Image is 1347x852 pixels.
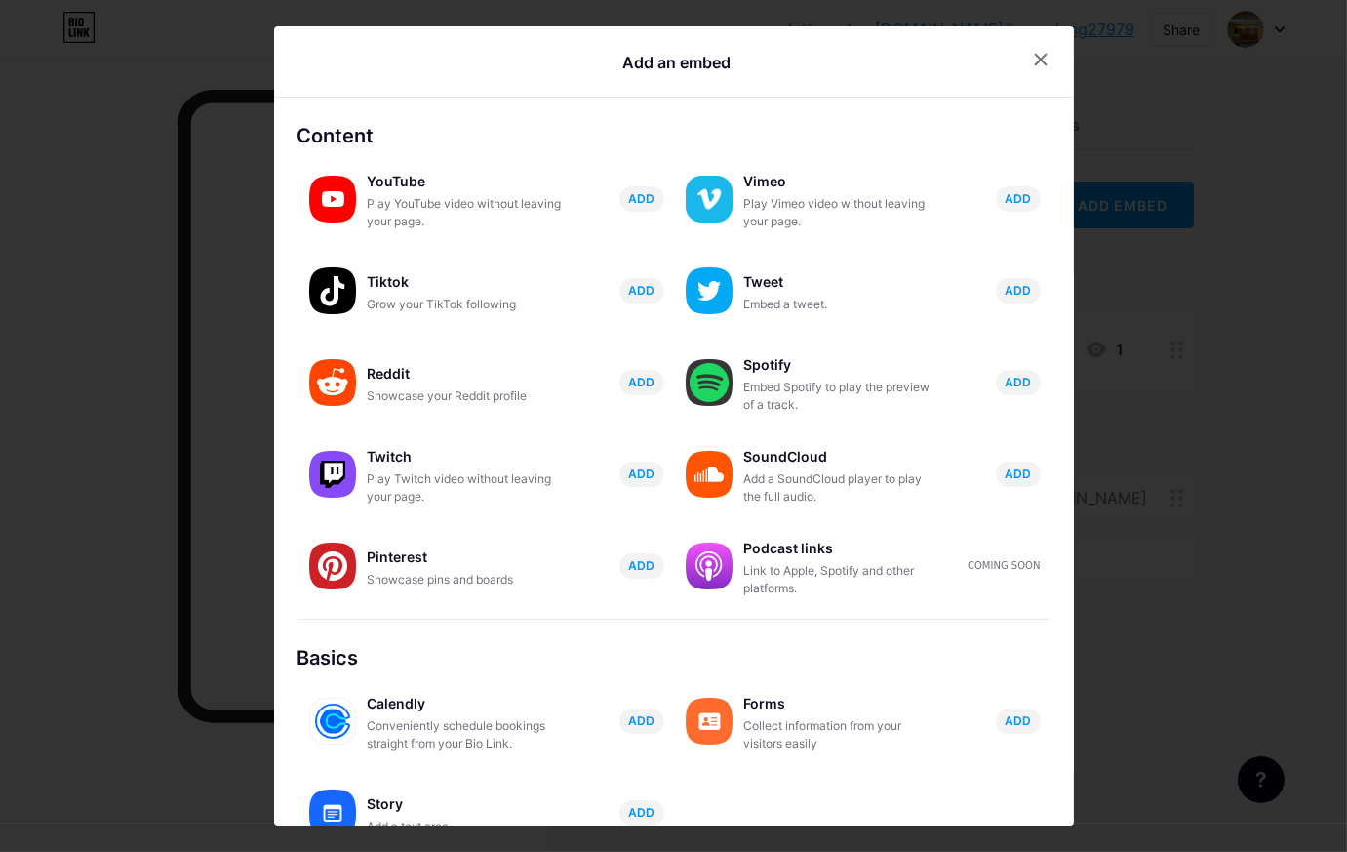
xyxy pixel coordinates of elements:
button: ADD [619,800,664,826]
div: Calendly [368,690,563,717]
button: ADD [619,186,664,212]
button: ADD [996,186,1041,212]
button: ADD [996,709,1041,734]
button: ADD [619,462,664,487]
img: forms [686,698,733,745]
div: YouTube [368,168,563,195]
button: ADD [619,278,664,304]
div: Grow your TikTok following [368,296,563,313]
div: Embed a tweet. [744,296,939,313]
div: Story [368,791,563,818]
div: Add a SoundCloud player to play the full audio. [744,470,939,506]
img: story [309,790,356,836]
div: Pinterest [368,544,563,571]
div: Forms [744,690,939,717]
img: tiktok [309,267,356,314]
span: ADD [1005,190,1031,207]
div: Basics [297,643,1050,672]
div: Showcase your Reddit profile [368,387,563,405]
img: calendly [309,698,356,745]
div: Add a text area [368,818,563,835]
div: Spotify [744,351,939,379]
div: Embed Spotify to play the preview of a track. [744,379,939,414]
div: Add an embed [622,51,731,74]
span: ADD [628,712,654,729]
span: ADD [1005,282,1031,299]
img: podcastlinks [686,543,733,589]
img: twitter [686,267,733,314]
button: ADD [619,709,664,734]
span: ADD [628,804,654,821]
div: SoundCloud [744,443,939,470]
img: twitch [309,451,356,498]
div: Vimeo [744,168,939,195]
div: Tiktok [368,268,563,296]
img: soundcloud [686,451,733,498]
span: ADD [628,190,654,207]
img: reddit [309,359,356,406]
span: ADD [1005,466,1031,482]
img: vimeo [686,176,733,223]
span: ADD [1005,374,1031,390]
div: Content [297,121,1050,150]
img: pinterest [309,543,356,589]
div: Collect information from your visitors easily [744,717,939,752]
button: ADD [996,370,1041,395]
div: Twitch [368,443,563,470]
div: Play Twitch video without leaving your page. [368,470,563,506]
div: Play Vimeo video without leaving your page. [744,195,939,230]
span: ADD [628,282,654,299]
button: ADD [996,462,1041,487]
span: ADD [628,374,654,390]
img: spotify [686,359,733,406]
span: ADD [628,557,654,574]
button: ADD [619,553,664,579]
img: youtube [309,176,356,223]
div: Coming soon [968,558,1040,573]
button: ADD [996,278,1041,304]
div: Showcase pins and boards [368,571,563,588]
div: Podcast links [744,535,939,562]
div: Conveniently schedule bookings straight from your Bio Link. [368,717,563,752]
div: Tweet [744,268,939,296]
div: Reddit [368,360,563,387]
span: ADD [628,466,654,482]
span: ADD [1005,712,1031,729]
button: ADD [619,370,664,395]
div: Play YouTube video without leaving your page. [368,195,563,230]
div: Link to Apple, Spotify and other platforms. [744,562,939,597]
